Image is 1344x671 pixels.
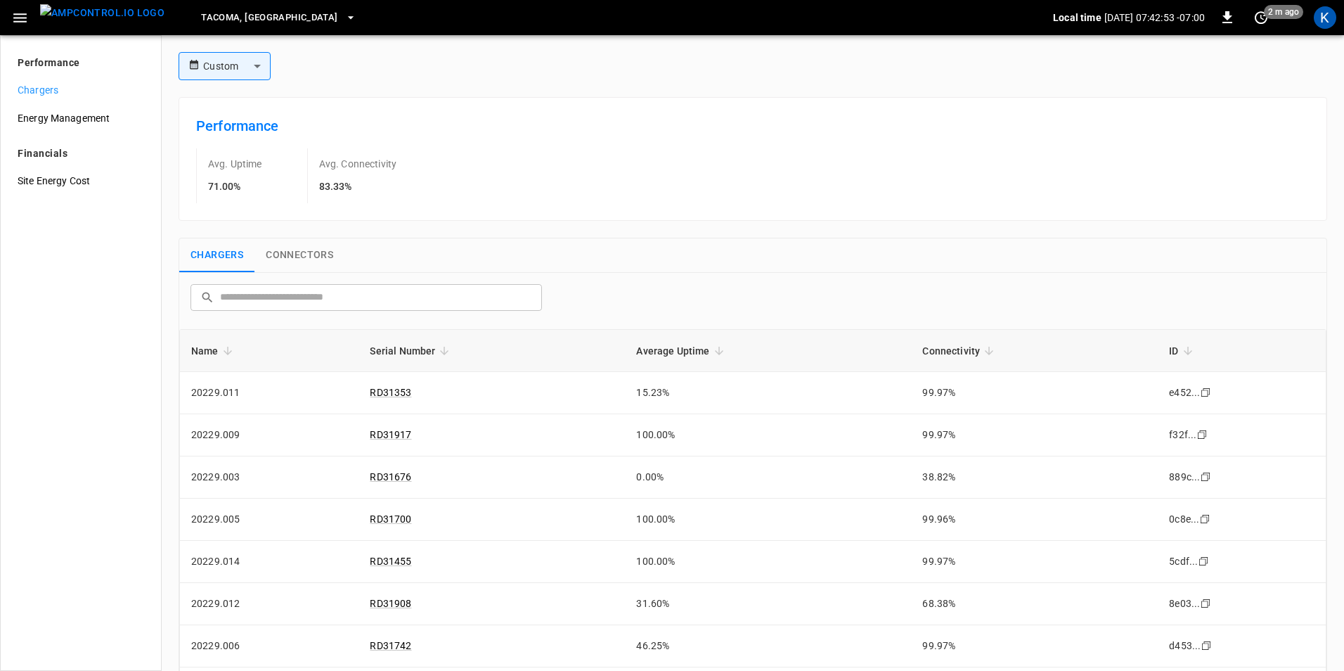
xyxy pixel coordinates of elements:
td: 38.82% [911,456,1158,499]
div: copy [1200,638,1214,653]
button: set refresh interval [1250,6,1272,29]
img: ampcontrol.io logo [40,4,164,22]
span: Energy Management [18,111,144,126]
p: [DATE] 07:42:53 -07:00 [1104,11,1205,25]
td: 0.00% [625,456,911,499]
span: Average Uptime [636,343,728,359]
p: Financials [18,146,67,161]
span: Connectivity [922,343,998,359]
td: 20229.014 [180,541,358,583]
td: 20229.006 [180,625,358,667]
td: 68.38% [911,583,1158,625]
td: 99.97% [911,372,1158,414]
a: RD31455 [370,556,411,567]
div: 5cdf... [1169,554,1198,568]
div: 0c8e... [1169,512,1199,526]
td: 20229.005 [180,499,358,541]
div: f32f... [1169,428,1196,442]
div: d453... [1169,639,1201,653]
a: RD31917 [370,429,411,440]
div: Chargers [6,76,155,104]
div: copy [1197,554,1211,569]
div: profile-icon [1314,6,1336,29]
div: copy [1196,427,1210,442]
td: 99.97% [911,625,1158,667]
div: Site Energy Cost [6,167,155,195]
td: 100.00% [625,541,911,583]
button: Chargers [179,238,254,272]
span: Serial Number [370,343,453,359]
td: 100.00% [625,414,911,456]
span: Tacoma, [GEOGRAPHIC_DATA] [201,10,337,26]
td: 20229.003 [180,456,358,499]
div: Energy Management [6,104,155,132]
td: 15.23% [625,372,911,414]
p: Avg. Uptime [208,157,262,171]
div: e452... [1169,385,1200,400]
td: 20229.009 [180,414,358,456]
td: 99.97% [911,541,1158,583]
div: 889c... [1169,470,1200,484]
p: Performance [18,56,80,70]
a: RD31676 [370,471,411,483]
span: Site Energy Cost [18,174,144,188]
td: 100.00% [625,499,911,541]
h6: Performance [196,115,1310,137]
span: Name [191,343,237,359]
span: 2 m ago [1264,5,1303,19]
td: 20229.012 [180,583,358,625]
td: 99.97% [911,414,1158,456]
div: Custom [203,53,270,79]
div: copy [1199,596,1213,611]
div: copy [1199,385,1213,400]
span: ID [1169,343,1196,359]
div: copy [1199,469,1213,485]
div: 8e03... [1169,596,1200,611]
h6: 83.33% [319,179,397,195]
a: RD31908 [370,598,411,609]
td: 46.25% [625,625,911,667]
span: Chargers [18,83,144,98]
td: 31.60% [625,583,911,625]
button: Tacoma, [GEOGRAPHIC_DATA] [195,4,361,32]
td: 99.96% [911,499,1158,541]
button: Connectors [254,238,344,272]
p: Local time [1053,11,1101,25]
td: 20229.011 [180,372,358,414]
p: Avg. Connectivity [319,157,397,171]
h6: 71.00% [208,179,262,195]
a: RD31742 [370,640,411,651]
a: RD31700 [370,513,411,525]
a: RD31353 [370,387,411,398]
div: copy [1198,511,1213,527]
